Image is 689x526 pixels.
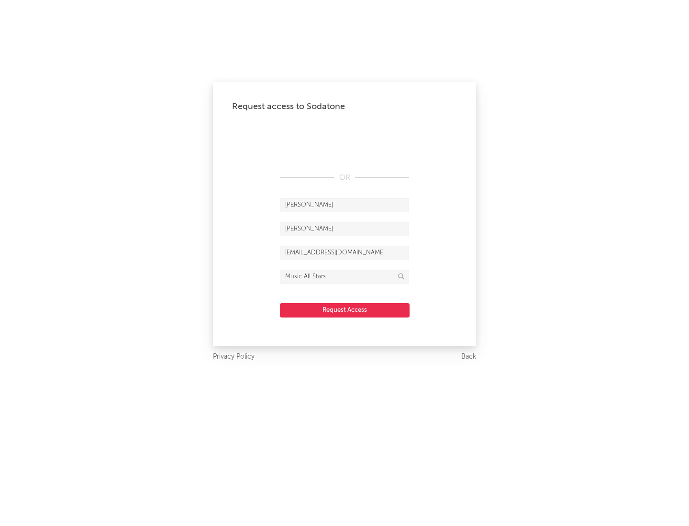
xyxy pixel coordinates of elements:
input: First Name [280,198,409,212]
a: Back [461,351,476,363]
input: Email [280,246,409,260]
div: Request access to Sodatone [232,101,457,112]
a: Privacy Policy [213,351,255,363]
input: Last Name [280,222,409,236]
button: Request Access [280,303,410,318]
div: OR [280,172,409,184]
input: Division [280,270,409,284]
